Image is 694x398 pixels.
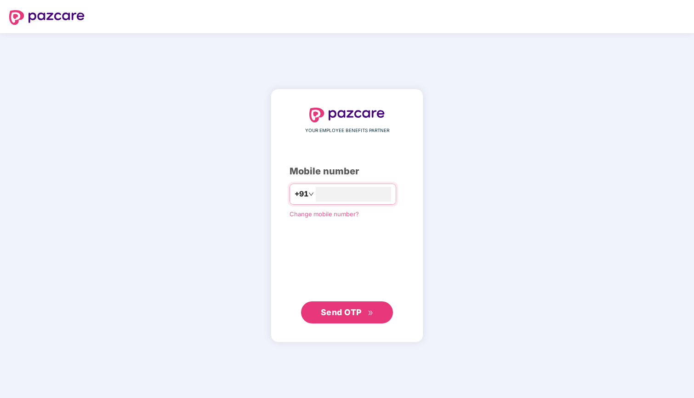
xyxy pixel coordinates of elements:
span: down [308,191,314,197]
img: logo [9,10,85,25]
img: logo [309,108,385,122]
span: YOUR EMPLOYEE BENEFITS PARTNER [305,127,389,134]
div: Mobile number [290,164,404,179]
span: +91 [295,188,308,200]
span: Send OTP [321,307,362,317]
button: Send OTPdouble-right [301,301,393,323]
span: double-right [368,310,374,316]
a: Change mobile number? [290,210,359,218]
